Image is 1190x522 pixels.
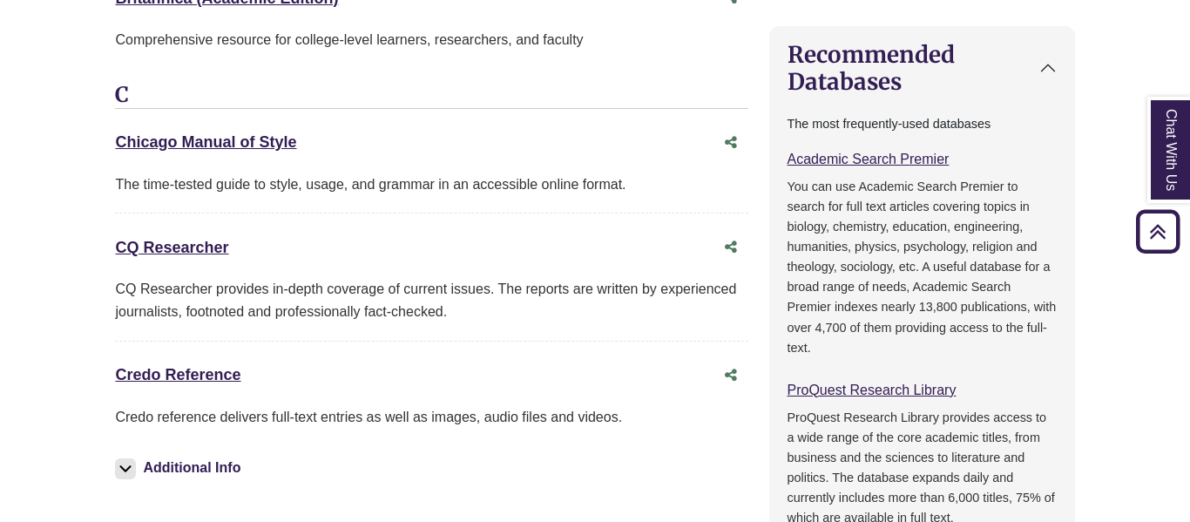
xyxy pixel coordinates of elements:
[1130,220,1186,243] a: Back to Top
[115,278,747,322] div: CQ Researcher provides in-depth coverage of current issues. The reports are written by experience...
[115,133,296,151] a: Chicago Manual of Style
[788,152,950,166] a: Academic Search Premier
[788,114,1057,134] p: The most frequently-used databases
[788,383,957,397] a: ProQuest Research Library
[713,231,748,264] button: Share this database
[713,126,748,159] button: Share this database
[115,83,747,109] h3: C
[115,29,747,51] p: Comprehensive resource for college-level learners, researchers, and faculty
[115,239,228,256] a: CQ Researcher
[770,27,1074,109] button: Recommended Databases
[115,366,240,383] a: Credo Reference
[713,359,748,392] button: Share this database
[115,173,747,196] div: The time-tested guide to style, usage, and grammar in an accessible online format.
[115,456,246,480] button: Additional Info
[788,177,1057,357] p: You can use Academic Search Premier to search for full text articles covering topics in biology, ...
[115,406,747,429] p: Credo reference delivers full-text entries as well as images, audio files and videos.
